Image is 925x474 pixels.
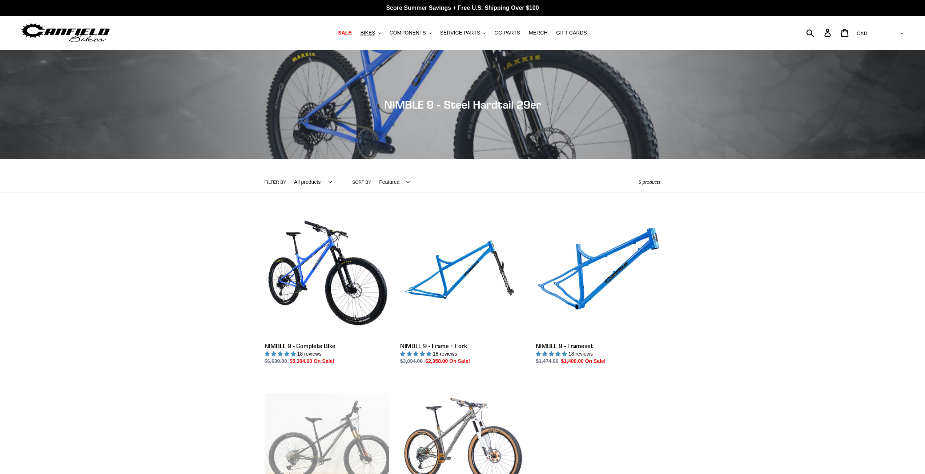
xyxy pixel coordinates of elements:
a: GIFT CARDS [552,28,591,38]
span: GG PARTS [494,30,520,36]
label: Sort by [352,179,371,186]
span: MERCH [529,30,547,36]
a: SALE [334,28,355,38]
button: COMPONENTS [386,28,435,38]
img: Canfield Bikes [20,21,111,44]
a: MERCH [525,28,551,38]
button: BIKES [357,28,384,38]
span: BIKES [360,30,375,36]
span: GIFT CARDS [556,30,587,36]
label: Filter by [265,179,286,186]
span: SALE [338,30,351,36]
span: NIMBLE 9 - Steel Hardtail 29er [384,98,541,111]
a: GG PARTS [491,28,524,38]
button: SERVICE PARTS [437,28,489,38]
span: 5 products [639,179,661,185]
input: Search [810,25,829,41]
span: SERVICE PARTS [440,30,480,36]
span: COMPONENTS [390,30,426,36]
